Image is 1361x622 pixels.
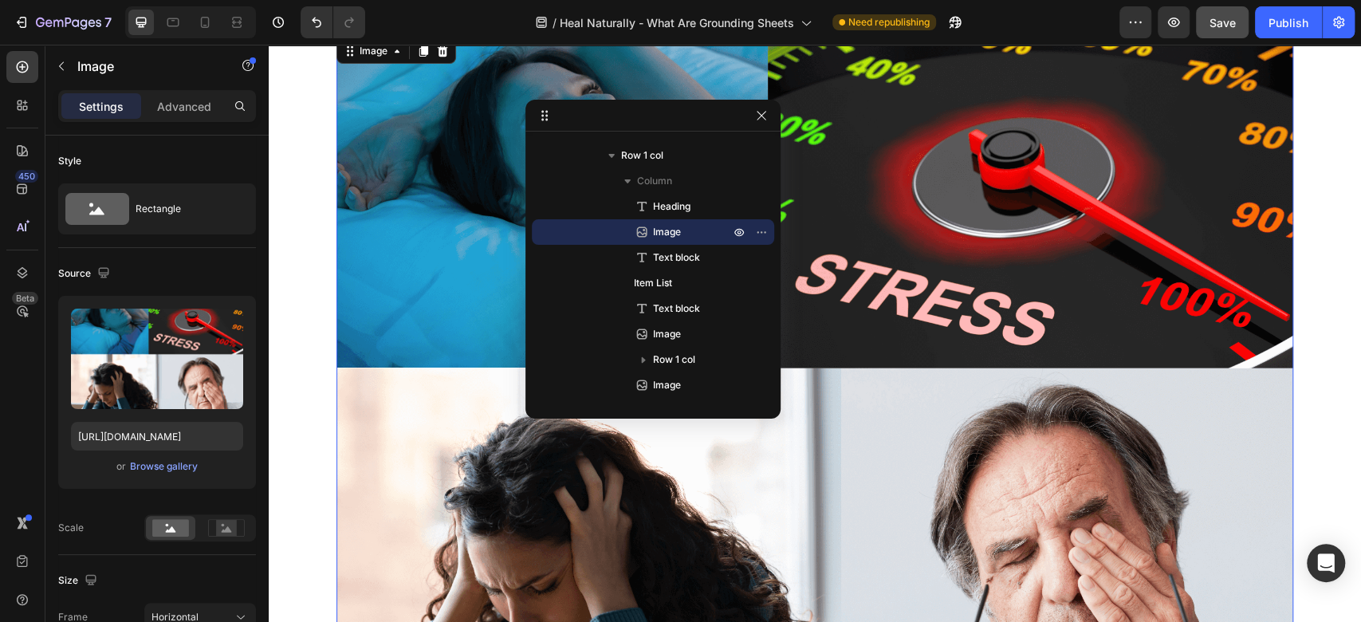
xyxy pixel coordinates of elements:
[58,570,100,592] div: Size
[653,377,681,393] span: Image
[116,457,126,476] span: or
[58,263,113,285] div: Source
[1196,6,1249,38] button: Save
[1210,16,1236,30] span: Save
[77,57,213,76] p: Image
[621,148,663,163] span: Row 1 col
[1269,14,1308,31] div: Publish
[653,224,681,240] span: Image
[653,352,695,368] span: Row 1 col
[129,459,199,474] button: Browse gallery
[15,170,38,183] div: 450
[560,14,794,31] span: Heal Naturally - What Are Grounding Sheets
[848,15,930,30] span: Need republishing
[71,422,243,451] input: https://example.com/image.jpg
[301,6,365,38] div: Undo/Redo
[653,250,700,266] span: Text block
[553,14,557,31] span: /
[12,292,38,305] div: Beta
[157,98,211,115] p: Advanced
[653,199,690,215] span: Heading
[637,173,672,189] span: Column
[634,275,672,291] span: Item List
[71,309,243,409] img: preview-image
[58,521,84,535] div: Scale
[6,6,119,38] button: 7
[130,459,198,474] div: Browse gallery
[136,191,233,227] div: Rectangle
[79,98,124,115] p: Settings
[653,326,681,342] span: Image
[1255,6,1322,38] button: Publish
[269,45,1361,622] iframe: Design area
[653,301,700,317] span: Text block
[104,13,112,32] p: 7
[58,154,81,168] div: Style
[1307,544,1345,582] div: Open Intercom Messenger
